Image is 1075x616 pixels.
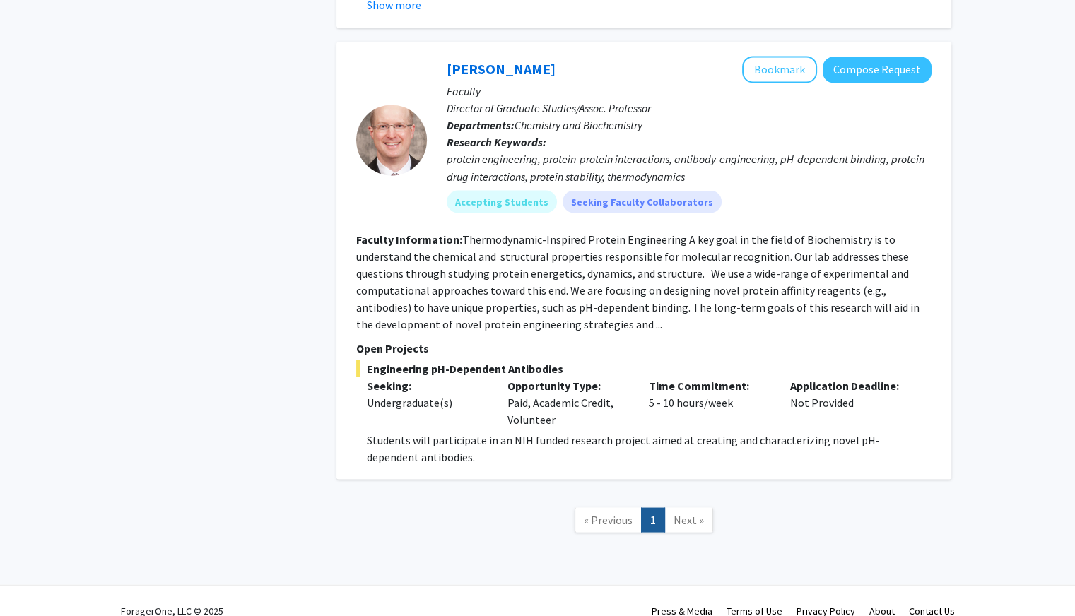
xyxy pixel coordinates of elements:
div: Paid, Academic Credit, Volunteer [497,377,638,427]
div: 5 - 10 hours/week [638,377,780,427]
nav: Page navigation [336,493,951,550]
a: Next Page [664,507,713,532]
mat-chip: Seeking Faculty Collaborators [563,190,722,213]
p: Application Deadline: [790,377,910,393]
p: Opportunity Type: [507,377,628,393]
b: Faculty Information: [356,232,462,246]
div: protein engineering, protein-protein interactions, antibody-engineering, pH-dependent binding, pr... [447,150,932,184]
a: Previous Page [575,507,642,532]
p: Seeking: [367,377,487,393]
a: [PERSON_NAME] [447,60,556,78]
button: Add James Horn to Bookmarks [742,56,817,83]
p: Open Projects [356,339,932,356]
iframe: Chat [11,552,60,605]
a: 1 [641,507,665,532]
mat-chip: Accepting Students [447,190,557,213]
button: Compose Request to James Horn [823,57,932,83]
div: Not Provided [780,377,921,427]
p: Time Commitment: [649,377,769,393]
p: Director of Graduate Studies/Assoc. Professor [447,100,932,117]
p: Students will participate in an NIH funded research project aimed at creating and characterizing ... [367,431,932,465]
b: Departments: [447,118,515,132]
p: Faculty [447,83,932,100]
b: Research Keywords: [447,135,546,149]
span: Chemistry and Biochemistry [515,118,642,132]
span: Engineering pH-Dependent Antibodies [356,360,932,377]
div: Undergraduate(s) [367,393,487,410]
span: « Previous [584,512,633,526]
span: Next » [674,512,704,526]
fg-read-more: Thermodynamic-Inspired Protein Engineering A key goal in the field of Biochemistry is to understa... [356,232,920,331]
